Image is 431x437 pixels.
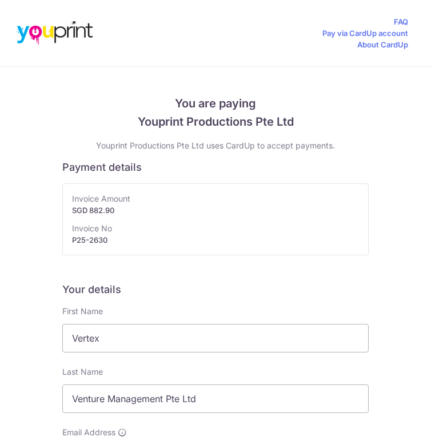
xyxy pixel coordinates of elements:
span: Youprint Productions Pte Ltd [62,113,369,131]
h5: Your details [62,283,369,296]
strong: SGD 882.90 [72,205,359,216]
a: FAQ [394,16,408,27]
input: Last name [62,384,369,413]
strong: P25-2630 [72,234,359,246]
label: Last Name [62,366,103,378]
p: Youprint Productions Pte Ltd uses CardUp to accept payments. [62,140,369,151]
a: Pay via CardUp account [322,27,408,39]
h5: Payment details [62,161,369,174]
label: First Name [62,306,103,317]
span: Invoice No [72,223,359,234]
span: You are paying [62,94,369,113]
input: First name [62,324,369,352]
a: About CardUp [357,39,408,50]
span: Invoice Amount [72,193,359,205]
